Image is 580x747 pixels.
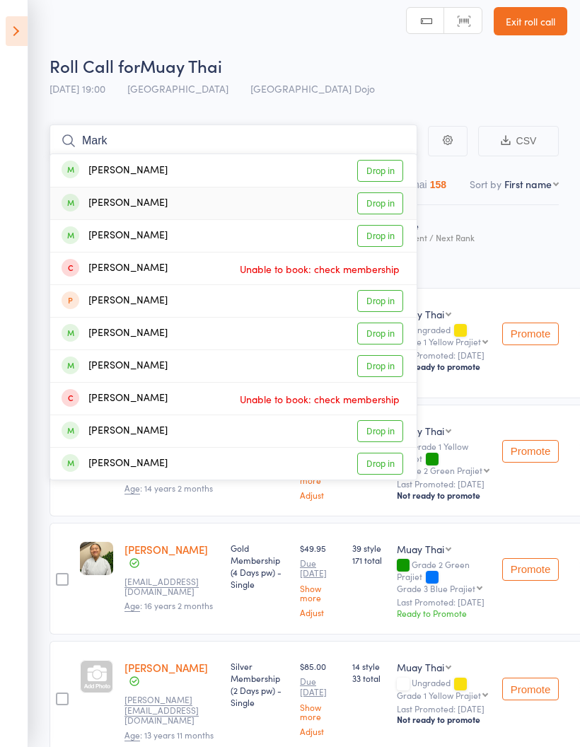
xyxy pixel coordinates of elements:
div: [PERSON_NAME] [62,423,168,439]
div: $49.95 [300,542,341,618]
span: 171 total [352,554,385,566]
div: Ungraded [397,678,491,699]
a: Drop in [357,290,403,312]
div: [PERSON_NAME] [62,163,168,179]
div: Not ready to promote [397,361,491,372]
div: Not ready to promote [397,490,491,501]
div: Grade 1 Yellow Prajiet [397,690,481,700]
button: Promote [502,678,559,700]
div: [PERSON_NAME] [62,228,168,244]
small: Gustavo.gumtree@gmail.com [124,695,216,725]
a: Show more [300,466,341,485]
div: [PERSON_NAME] [62,195,168,212]
small: Last Promoted: [DATE] [397,597,491,607]
span: Unable to book: check membership [236,388,403,410]
div: [PERSON_NAME] [62,260,168,277]
a: Drop in [357,323,403,344]
button: Promote [502,558,559,581]
div: Ready to Promote [397,607,491,619]
span: : 16 years 2 months [124,599,213,612]
small: Alyshiawong@gmail.com [124,577,216,597]
div: [PERSON_NAME] [62,293,168,309]
a: Adjust [300,608,341,617]
a: Show more [300,584,341,602]
a: Drop in [357,355,403,377]
span: Muay Thai [140,54,222,77]
small: Due [DATE] [300,558,341,579]
a: [PERSON_NAME] [124,542,208,557]
small: Last Promoted: [DATE] [397,479,491,489]
a: Show more [300,702,341,721]
button: Promote [502,323,559,345]
a: Drop in [357,225,403,247]
div: Grade 2 Green Prajiet [397,465,482,475]
a: Drop in [357,160,403,182]
span: [GEOGRAPHIC_DATA] Dojo [250,81,375,95]
div: Current / Next Rank [397,233,491,242]
div: Silver Membership (2 Days pw) - Single [231,660,289,708]
button: CSV [478,126,559,156]
div: Gold Membership (4 Days pw) - Single [231,542,289,590]
div: $85.00 [300,660,341,736]
label: Sort by [470,177,501,191]
div: Muay Thai [397,307,444,321]
div: [PERSON_NAME] [62,358,168,374]
span: Roll Call for [50,54,140,77]
span: [DATE] 19:00 [50,81,105,95]
a: Adjust [300,490,341,499]
a: Exit roll call [494,7,567,35]
div: $99.90 [300,424,341,499]
div: [PERSON_NAME] [62,325,168,342]
span: 14 style [352,660,385,672]
div: Muay Thai [397,542,444,556]
div: [PERSON_NAME] [62,390,168,407]
div: Not ready to promote [397,714,491,725]
span: 33 total [352,672,385,684]
div: Ungraded [397,325,491,346]
div: Grade 2 Green Prajiet [397,560,491,593]
div: Grade 1 Yellow Prajiet [397,441,491,475]
a: Drop in [357,420,403,442]
small: Due [DATE] [300,676,341,697]
span: : 13 years 11 months [124,729,214,741]
div: Muay Thai [397,424,444,438]
a: Drop in [357,192,403,214]
span: [GEOGRAPHIC_DATA] [127,81,228,95]
span: 39 style [352,542,385,554]
div: Muay Thai [397,660,444,674]
div: Grade 1 Yellow Prajiet [397,337,481,346]
img: image1743486862.png [80,542,113,575]
div: 158 [430,179,446,190]
small: Last Promoted: [DATE] [397,350,491,360]
small: Last Promoted: [DATE] [397,704,491,714]
button: Promote [502,440,559,463]
div: Grade 3 Blue Prajiet [397,584,475,593]
a: Drop in [357,453,403,475]
div: Style [391,212,497,282]
div: First name [504,177,552,191]
div: [PERSON_NAME] [62,456,168,472]
a: [PERSON_NAME] [124,660,208,675]
input: Search by name [50,124,417,157]
a: Adjust [300,726,341,736]
span: Unable to book: check membership [236,258,403,279]
span: : 14 years 2 months [124,482,213,494]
